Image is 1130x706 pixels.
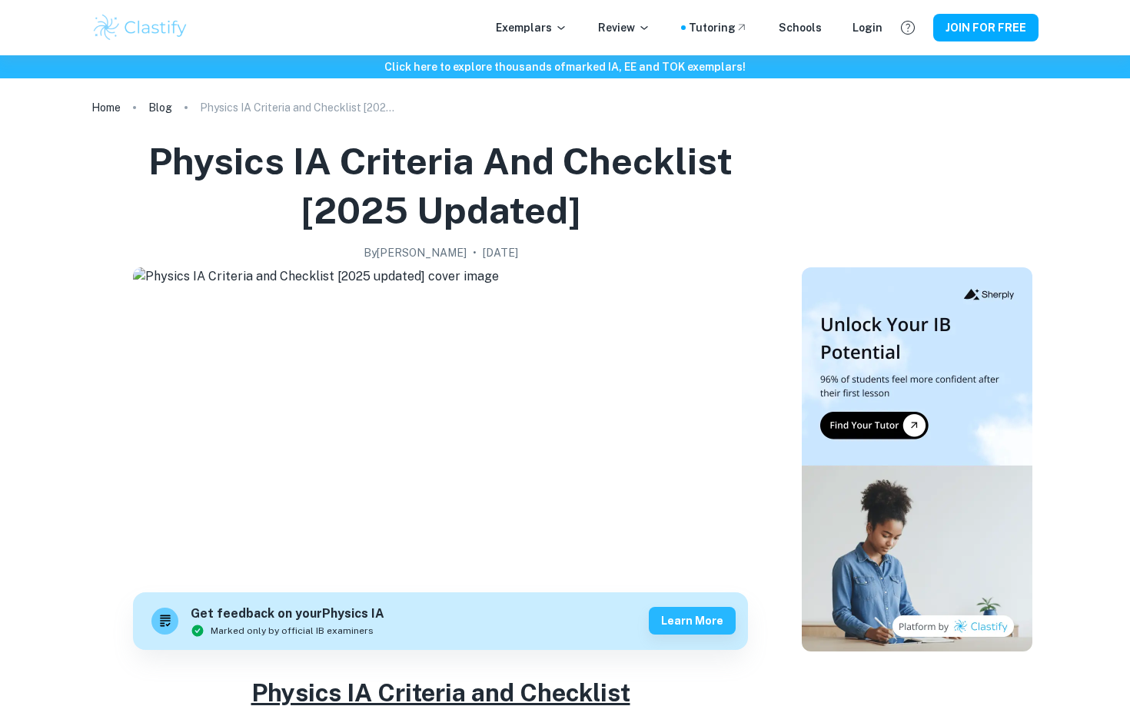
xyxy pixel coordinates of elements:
img: Clastify logo [91,12,189,43]
h2: By [PERSON_NAME] [364,244,467,261]
a: Home [91,97,121,118]
h6: Get feedback on your Physics IA [191,605,384,624]
img: Physics IA Criteria and Checklist [2025 updated] cover image [133,267,748,575]
button: JOIN FOR FREE [933,14,1039,41]
a: Login [852,19,882,36]
button: Help and Feedback [895,15,921,41]
a: Get feedback on yourPhysics IAMarked only by official IB examinersLearn more [133,592,748,650]
h1: Physics IA Criteria and Checklist [2025 updated] [98,137,783,235]
button: Learn more [649,607,736,635]
a: Schools [779,19,822,36]
p: Physics IA Criteria and Checklist [2025 updated] [200,99,400,116]
p: Exemplars [496,19,567,36]
p: Review [598,19,650,36]
p: • [473,244,477,261]
span: Marked only by official IB examiners [211,624,374,638]
a: Tutoring [689,19,748,36]
img: Thumbnail [802,267,1032,651]
a: Blog [148,97,172,118]
h2: [DATE] [483,244,518,261]
h6: Click here to explore thousands of marked IA, EE and TOK exemplars ! [3,58,1127,75]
